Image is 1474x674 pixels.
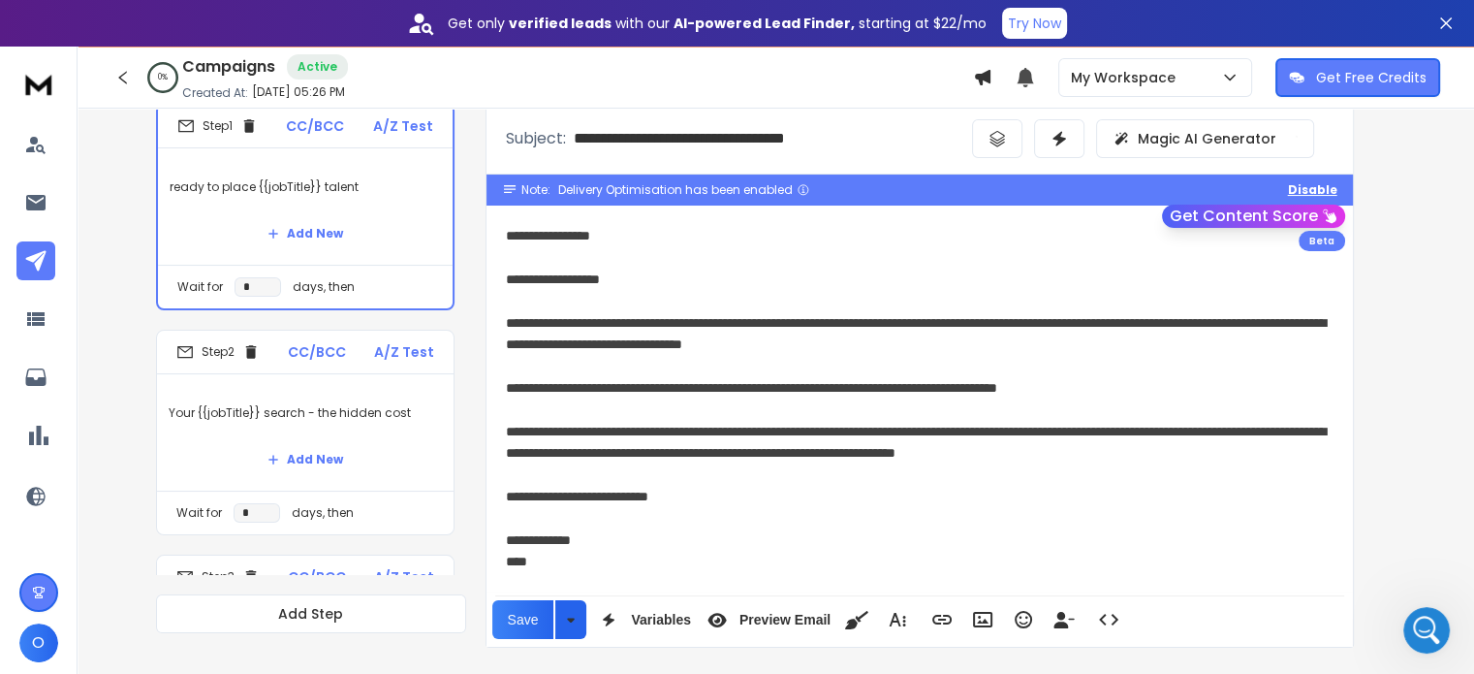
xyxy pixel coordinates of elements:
p: days, then [293,279,355,295]
p: A/Z Test [373,116,433,136]
button: Variables [590,600,695,639]
div: Omar says… [16,267,372,325]
button: Code View [1090,600,1127,639]
button: Try Now [1002,8,1067,39]
p: Get only with our starting at $22/mo [448,14,987,33]
textarea: Message… [16,484,371,517]
p: Created At: [182,85,248,101]
button: Get Free Credits [1275,58,1440,97]
p: My Workspace [1071,68,1183,87]
p: Subject: [506,127,566,150]
button: go back [13,8,49,45]
button: Gif picker [61,525,77,540]
button: Add Step [156,594,466,633]
p: Get Free Credits [1316,68,1427,87]
button: More Text [879,600,916,639]
iframe: Intercom live chat [1403,607,1450,654]
p: Wait for [176,505,222,521]
div: In your newer campaigns, a few of the first emails are quite lengthy. I’d suggest making them mor... [31,469,302,564]
p: Try Now [1008,14,1061,33]
button: Emoji picker [30,525,46,540]
p: days, then [292,505,354,521]
p: [DATE] 05:26 PM [252,84,345,100]
button: O [19,624,58,662]
li: Step2CC/BCCA/Z TestYour {{jobTitle}} search - the hidden costAdd NewWait fordays, then [156,330,455,535]
div: Step 3 [176,568,260,586]
span: Preview Email [736,612,834,628]
img: logo [19,66,58,102]
button: Emoticons [1005,600,1042,639]
button: Insert Image (Ctrl+P) [964,600,1001,639]
div: sure thanks [277,278,357,298]
button: Send a message… [332,517,363,548]
p: Magic AI Generator [1138,129,1276,148]
img: Profile image for Raj [55,11,86,42]
p: CC/BCC [288,342,346,362]
h1: Campaigns [182,55,275,79]
button: Insert Link (Ctrl+K) [924,600,960,639]
p: Wait for [177,279,223,295]
p: A/Z Test [374,342,434,362]
li: Step1CC/BCCA/Z Testready to place {{jobTitle}} talentAdd NewWait fordays, then [156,103,455,310]
button: Magic AI Generator [1096,119,1314,158]
p: Active in the last 15m [94,24,233,44]
p: CC/BCC [288,567,346,587]
strong: AI-powered Lead Finder, [674,14,855,33]
div: Step 1 [177,117,258,135]
span: Note: [521,182,550,198]
p: A/Z Test [374,567,434,587]
button: Upload attachment [92,525,108,540]
button: Insert Unsubscribe Link [1046,600,1082,639]
button: Home [338,8,375,45]
span: Variables [627,612,695,628]
div: Got it, [PERSON_NAME]. Let me look into these campaigns and review the data — I’ll get back to yo... [16,133,318,251]
button: Preview Email [699,600,834,639]
button: Save [492,600,554,639]
div: Hi [PERSON_NAME], [31,336,302,355]
p: ready to place {{jobTitle}} talent [170,160,441,214]
button: Disable [1288,182,1337,198]
button: Clean HTML [838,600,875,639]
div: Step 2 [176,343,260,361]
button: Add New [252,440,359,479]
div: Active [287,54,348,80]
div: I looked into your old campaigns and noticed that the first emails there were shorter and didn’t ... [31,365,302,460]
button: Get Content Score [1162,205,1345,228]
p: CC/BCC [286,116,344,136]
div: Beta [1299,231,1345,251]
h1: [PERSON_NAME] [94,10,220,24]
button: Add New [252,214,359,253]
div: Delivery Optimisation has been enabled [558,182,810,198]
p: 0 % [158,72,168,83]
div: Raj says… [16,133,372,267]
strong: verified leads [509,14,612,33]
div: sure thanks [262,267,372,309]
div: Got it, [PERSON_NAME]. Let me look into these campaigns and review the data — I’ll get back to yo... [31,144,302,240]
p: Your {{jobTitle}} search - the hidden cost [169,386,442,440]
